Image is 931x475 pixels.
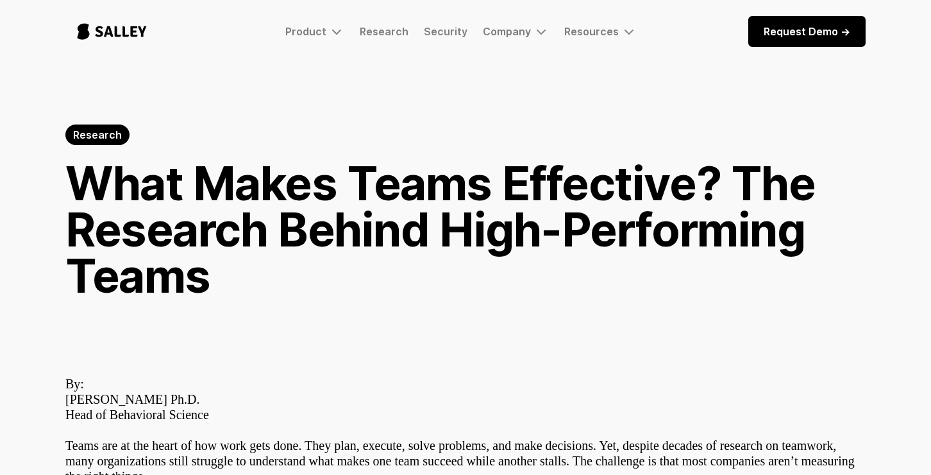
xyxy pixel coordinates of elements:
div: Resources [564,24,637,39]
div: Resources [564,25,619,38]
div: Product [285,24,344,39]
div: Company [483,24,549,39]
a: Request Demo -> [748,16,866,47]
div: Product [285,25,326,38]
div: Research [73,127,122,142]
div: Company [483,25,531,38]
h1: What Makes Teams Effective? The Research Behind High-Performing Teams [65,160,866,299]
a: Research [360,25,408,38]
a: home [65,10,158,53]
a: Research [65,125,130,145]
a: Security [424,25,467,38]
